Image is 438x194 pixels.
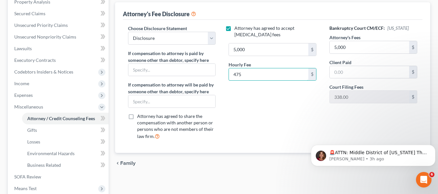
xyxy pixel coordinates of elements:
iframe: Intercom live chat [416,172,432,188]
span: Business Related [27,162,61,168]
span: Attorney has agreed to accept [MEDICAL_DATA] fees [234,25,294,37]
a: Lawsuits [9,43,109,54]
label: Choose Disclosure Statement [128,25,187,32]
a: Environmental Hazards [22,148,109,159]
span: Codebtors Insiders & Notices [14,69,73,74]
h6: Bankruptcy Court CM/ECF: [329,25,417,31]
span: SOFA Review [14,174,41,179]
a: Secured Claims [9,8,109,19]
span: [US_STATE] [387,25,409,31]
input: Specify... [128,64,216,76]
div: $ [409,41,417,53]
a: Losses [22,136,109,148]
span: Family [120,161,136,166]
label: If compensation to attorney is paid by someone other than debtor, specify here [128,50,216,63]
span: Means Test [14,186,37,191]
button: chevron_left Family [115,161,136,166]
input: 0.00 [330,91,409,103]
span: Executory Contracts [14,57,56,63]
label: Client Paid [329,59,351,66]
input: 0.00 [330,41,409,53]
span: 6 [429,172,434,177]
span: Unsecured Nonpriority Claims [14,34,76,40]
input: Specify... [128,95,216,108]
span: Environmental Hazards [27,151,75,156]
div: $ [308,43,316,56]
label: If compensation to attorney will be paid by someone other than debtor, specify here [128,81,216,95]
a: Unsecured Priority Claims [9,19,109,31]
div: $ [308,68,316,81]
input: 0.00 [229,68,308,81]
span: Attorney / Credit Counseling Fees [27,116,95,121]
a: Business Related [22,159,109,171]
label: Attorney's Fees [329,34,361,41]
span: Unsecured Priority Claims [14,22,68,28]
div: Attorney's Fee Disclosure [123,10,196,18]
span: Expenses [14,92,33,98]
label: Court Filing Fees [329,84,363,90]
label: Hourly Fee [229,61,251,68]
div: $ [409,91,417,103]
input: 0.00 [330,66,409,78]
span: Gifts [27,127,37,133]
input: 0.00 [229,43,308,56]
span: Secured Claims [14,11,45,16]
iframe: Intercom notifications message [308,131,438,177]
span: Losses [27,139,40,144]
span: Attorney has agreed to share the compensation with another person or persons who are not members ... [137,113,214,139]
a: SOFA Review [9,171,109,183]
div: $ [409,66,417,78]
span: Miscellaneous [14,104,43,109]
span: Income [14,81,29,86]
a: Attorney / Credit Counseling Fees [22,113,109,124]
a: Gifts [22,124,109,136]
span: Lawsuits [14,46,32,51]
i: chevron_left [115,161,120,166]
a: Unsecured Nonpriority Claims [9,31,109,43]
a: Executory Contracts [9,54,109,66]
